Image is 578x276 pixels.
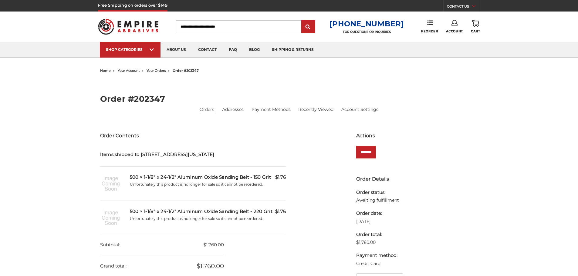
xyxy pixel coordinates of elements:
[298,106,333,113] a: Recently Viewed
[356,252,399,259] dt: Payment method:
[118,68,140,73] a: your account
[275,174,286,181] span: $1.76
[356,261,399,267] dd: Credit Card
[447,3,480,12] a: CONTACT US
[130,174,286,181] h5: 500 × 1-1/8" x 24-1/2" Aluminum Oxide Sanding Belt - 150 Grit
[130,216,286,221] p: Unfortunately this product is no longer for sale so it cannot be reordered.
[266,42,320,58] a: shipping & returns
[356,210,399,217] dt: Order date:
[100,151,286,158] h5: Items shipped to [STREET_ADDRESS][US_STATE]
[100,256,127,276] dt: Grand total:
[471,20,480,33] a: Cart
[356,132,478,139] h3: Actions
[356,175,478,183] h3: Order Details
[173,68,199,73] span: order #202347
[471,29,480,33] span: Cart
[106,47,154,52] div: SHOP CATEGORIES
[243,42,266,58] a: blog
[356,218,399,225] dd: [DATE]
[100,95,478,103] h2: Order #202347
[275,208,286,215] span: $1.76
[446,29,463,33] span: Account
[192,42,223,58] a: contact
[130,182,286,187] p: Unfortunately this product is no longer for sale so it cannot be reordered.
[330,19,404,28] a: [PHONE_NUMBER]
[100,235,224,255] dd: $1,760.00
[100,68,111,73] a: home
[100,132,286,139] h3: Order Contents
[161,42,192,58] a: about us
[252,106,291,113] a: Payment Methods
[341,106,378,113] a: Account Settings
[356,231,399,238] dt: Order total:
[356,239,399,246] dd: $1,760.00
[200,106,214,113] a: Orders
[356,197,399,204] dd: Awaiting fulfillment
[130,208,286,215] h5: 500 × 1-1/8" x 24-1/2" Aluminum Oxide Sanding Belt - 220 Grit
[98,15,159,38] img: Empire Abrasives
[421,20,438,33] a: Reorder
[223,42,243,58] a: faq
[356,189,399,196] dt: Order status:
[147,68,166,73] a: your orders
[100,235,120,255] dt: Subtotal:
[330,30,404,34] p: FOR QUESTIONS OR INQUIRIES
[421,29,438,33] span: Reorder
[222,106,244,113] a: Addresses
[302,21,314,33] input: Submit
